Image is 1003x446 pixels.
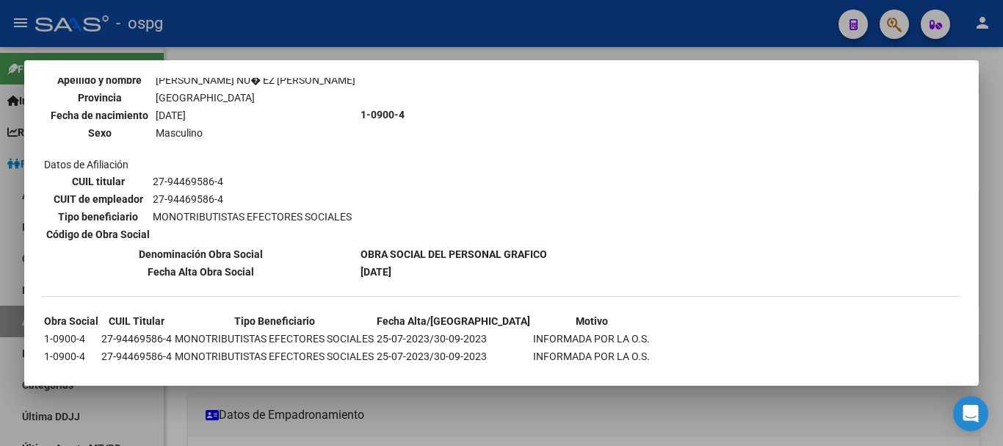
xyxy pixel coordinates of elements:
[155,107,356,123] td: [DATE]
[174,348,374,364] td: MONOTRIBUTISTAS EFECTORES SOCIALES
[46,226,151,242] th: Código de Obra Social
[532,348,651,364] td: INFORMADA POR LA O.S.
[155,90,356,106] td: [GEOGRAPHIC_DATA]
[46,107,153,123] th: Fecha de nacimiento
[152,173,352,190] td: 27-94469586-4
[155,125,356,141] td: Masculino
[532,313,651,329] th: Motivo
[532,331,651,347] td: INFORMADA POR LA O.S.
[376,348,531,364] td: 25-07-2023/30-09-2023
[43,331,99,347] td: 1-0900-4
[43,264,358,280] th: Fecha Alta Obra Social
[155,72,356,88] td: [PERSON_NAME] NU� EZ [PERSON_NAME]
[174,331,374,347] td: MONOTRIBUTISTAS EFECTORES SOCIALES
[101,313,173,329] th: CUIL Titular
[46,173,151,190] th: CUIL titular
[46,191,151,207] th: CUIT de empleador
[46,72,153,88] th: Apellido y nombre
[152,209,352,225] td: MONOTRIBUTISTAS EFECTORES SOCIALES
[376,313,531,329] th: Fecha Alta/[GEOGRAPHIC_DATA]
[361,248,547,260] b: OBRA SOCIAL DEL PERSONAL GRAFICO
[152,191,352,207] td: 27-94469586-4
[43,348,99,364] td: 1-0900-4
[46,90,153,106] th: Provincia
[953,396,988,431] div: Open Intercom Messenger
[43,313,99,329] th: Obra Social
[361,109,405,121] b: 1-0900-4
[46,209,151,225] th: Tipo beneficiario
[174,313,374,329] th: Tipo Beneficiario
[43,246,358,262] th: Denominación Obra Social
[101,331,173,347] td: 27-94469586-4
[361,266,391,278] b: [DATE]
[376,331,531,347] td: 25-07-2023/30-09-2023
[101,348,173,364] td: 27-94469586-4
[46,125,153,141] th: Sexo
